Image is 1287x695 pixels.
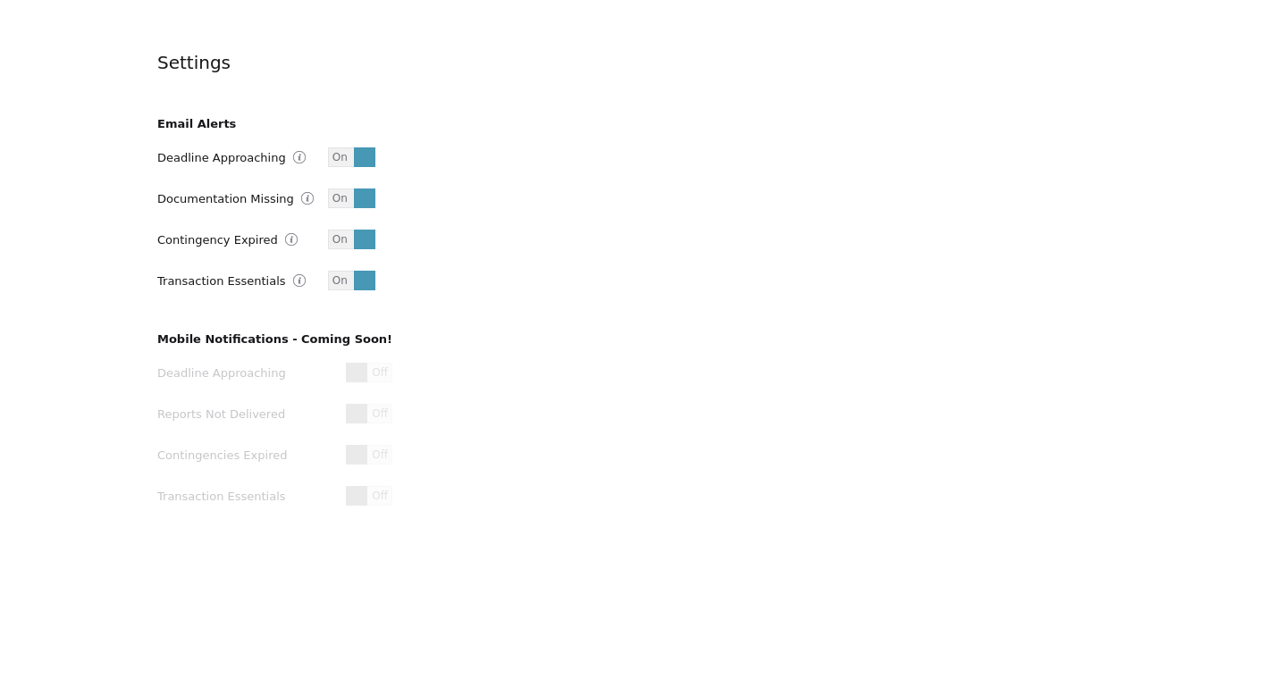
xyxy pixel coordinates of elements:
[327,189,352,207] span: On
[157,234,278,246] label: Contingency Expired
[327,230,352,248] span: On
[327,148,352,166] span: On
[157,275,286,287] label: Transaction Essentials
[157,152,286,163] label: Deadline Approaching
[327,272,352,289] span: On
[157,330,392,348] h3: Mobile Notifications - Coming Soon!
[157,50,231,75] h4: Settings
[157,114,374,133] h3: Email Alerts
[157,193,294,205] label: Documentation Missing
